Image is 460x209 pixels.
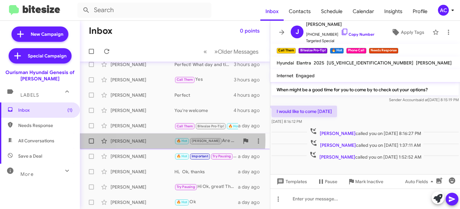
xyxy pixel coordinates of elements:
small: Needs Response [369,48,398,54]
button: 0 points [235,25,265,37]
span: Try Pausing [212,154,231,158]
small: Call Them [277,48,296,54]
span: Older Messages [218,48,258,55]
span: Important [192,154,208,158]
div: 3 hours ago [234,77,265,83]
span: Auto Fields [405,176,436,187]
span: Hyundai [277,60,294,66]
div: Perfect [174,92,234,98]
div: AC [438,5,449,16]
span: 2025 [314,60,324,66]
div: a day ago [238,168,265,175]
div: 3 hours ago [234,61,265,68]
span: Pause [325,176,337,187]
span: 🔥 Hot [177,200,188,204]
a: Insights [379,2,408,21]
div: 4 hours ago [234,107,265,114]
div: a day ago [238,184,265,190]
div: [PERSON_NAME] [111,92,174,98]
div: [PERSON_NAME] [111,77,174,83]
span: Templates [275,176,307,187]
span: [PERSON_NAME] [416,60,452,66]
div: [PERSON_NAME] [111,61,174,68]
span: [US_VEHICLE_IDENTIFICATION_NUMBER] [327,60,413,66]
div: Hi Ok, great! Thanks [174,183,238,190]
button: Previous [200,45,211,58]
span: [PERSON_NAME] [306,20,374,28]
div: Thanks! [174,153,238,160]
span: Call Them [177,78,193,82]
button: AC [433,5,453,16]
div: [PERSON_NAME] [111,107,174,114]
button: Apply Tags [386,26,429,38]
span: (1) [67,107,73,113]
span: 🔥 Hot [177,139,188,143]
span: Needs Response [18,122,73,129]
small: Phone Call [346,48,366,54]
span: More [20,171,34,177]
div: You're welcome [174,107,234,114]
div: [PERSON_NAME] [111,123,174,129]
div: Hi, Ok, thanks [174,168,238,175]
button: Pause [312,176,342,187]
div: Ok [174,198,238,206]
small: Bitesize Pro-Tip! [298,48,327,54]
div: 4 hours ago [234,92,265,98]
span: Labels [20,92,39,98]
div: [PERSON_NAME] [111,153,174,160]
button: Mark Inactive [342,176,388,187]
span: 0 points [240,25,260,37]
div: [PERSON_NAME] [111,184,174,190]
span: Call Them [177,124,193,128]
span: Try Pausing [177,185,195,189]
a: Schedule [316,2,348,21]
div: a day ago [238,199,265,205]
span: [PERSON_NAME] [319,154,355,160]
span: 🔥 Hot [228,124,239,128]
div: a day ago [238,123,265,129]
p: I would like to come [DATE] [272,106,337,117]
span: [PERSON_NAME] [192,139,220,143]
span: All Conversations [18,138,54,144]
span: Profile [408,2,433,21]
div: Yes [174,76,234,83]
span: Special Campaign [28,53,66,59]
a: Calendar [348,2,379,21]
span: Mark Inactive [355,176,383,187]
span: J [295,27,299,37]
span: Apply Tags [401,26,424,38]
a: Contacts [284,2,316,21]
span: Save a Deal [18,153,42,159]
a: Special Campaign [9,48,72,63]
button: Auto Fields [400,176,441,187]
a: New Campaign [11,26,68,42]
span: Inbox [18,107,73,113]
span: Targeted Special [306,38,374,44]
div: [PERSON_NAME] [111,138,174,144]
span: New Campaign [31,31,63,37]
span: [PERSON_NAME] [320,142,356,148]
small: 🔥 Hot [330,48,344,54]
nav: Page navigation example [200,45,262,58]
span: called you on [DATE] 1:52:52 AM [307,151,424,160]
span: Elantra [296,60,311,66]
span: Sender Account [DATE] 8:15:19 PM [389,97,459,102]
span: » [214,48,218,56]
div: Are you open to a free ten minute appraisal? [174,137,239,145]
span: [DATE] 8:16:12 PM [272,119,302,124]
div: Inbound Call [174,122,238,130]
span: « [203,48,207,56]
span: Bitesize Pro-Tip! [197,124,224,128]
div: Perfect! What day and time works best? [174,61,234,68]
span: 🔥 Hot [177,154,188,158]
a: Inbox [260,2,284,21]
span: [PHONE_NUMBER] [306,28,374,38]
span: Engaged [296,73,315,78]
input: Search [77,3,211,18]
div: [PERSON_NAME] [111,168,174,175]
span: said at [417,97,428,102]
